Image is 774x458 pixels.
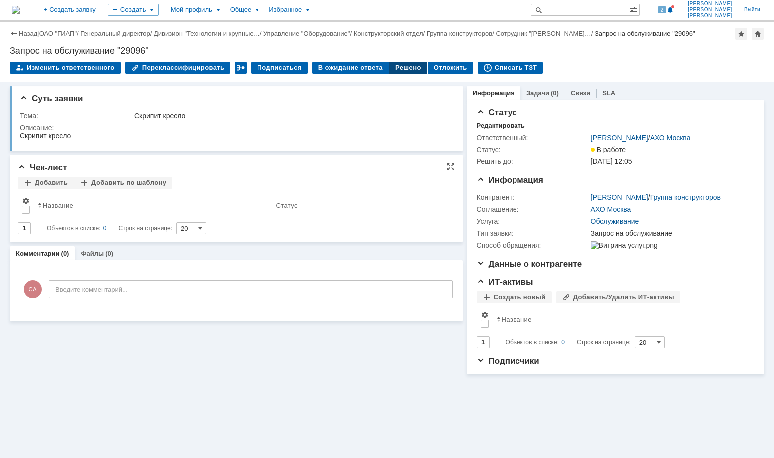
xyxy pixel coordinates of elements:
span: Подписчики [477,356,539,366]
a: Дивизион "Технологии и крупные… [154,30,260,37]
span: СА [24,280,42,298]
a: Сотрудник "[PERSON_NAME]… [496,30,591,37]
div: Решить до: [477,157,589,165]
th: Название [34,193,272,218]
div: (0) [551,89,559,97]
div: 0 [103,222,107,234]
span: Объектов в списке: [506,339,559,346]
div: Тип заявки: [477,229,589,237]
a: Связи [571,89,590,97]
span: ИТ-активы [477,277,533,287]
span: Информация [477,175,543,185]
div: / [154,30,263,37]
a: [PERSON_NAME] [591,193,648,201]
a: [PERSON_NAME] [591,134,648,142]
div: 0 [561,336,565,348]
span: В работе [591,146,626,153]
span: 2 [658,6,667,13]
div: Создать [108,4,159,16]
a: АХО Москва [591,205,631,213]
a: Файлы [81,250,104,257]
div: Способ обращения: [477,241,589,249]
a: Информация [473,89,515,97]
div: Запрос на обслуживание "29096" [10,46,764,56]
div: Описание: [20,124,450,132]
span: Чек-лист [18,163,67,172]
div: Тема: [20,112,132,120]
div: / [263,30,354,37]
span: Расширенный поиск [629,4,639,14]
span: Данные о контрагенте [477,259,582,269]
a: Генеральный директор [80,30,150,37]
th: Статус [272,193,447,218]
span: Настройки [22,197,30,205]
a: SLA [602,89,615,97]
span: [DATE] 12:05 [591,157,632,165]
span: Суть заявки [20,94,83,103]
span: Настройки [481,311,489,319]
div: Название [502,316,532,323]
div: / [354,30,427,37]
div: / [39,30,81,37]
div: Запрос на обслуживание "29096" [595,30,695,37]
img: logo [12,6,20,14]
div: Скрипит кресло [134,112,448,120]
div: / [427,30,496,37]
div: (0) [61,250,69,257]
div: Добавить в избранное [735,28,747,40]
i: Строк на странице: [506,336,631,348]
span: [PERSON_NAME] [688,7,732,13]
div: (0) [105,250,113,257]
div: Сделать домашней страницей [752,28,764,40]
a: Задачи [526,89,549,97]
a: ОАО "ГИАП" [39,30,77,37]
div: Работа с массовостью [235,62,247,74]
a: Назад [19,30,37,37]
a: Группа конструкторов [650,193,721,201]
a: Группа конструкторов [427,30,492,37]
div: / [496,30,595,37]
a: Обслуживание [591,217,639,225]
div: / [80,30,154,37]
a: Перейти на домашнюю страницу [12,6,20,14]
div: / [591,193,721,201]
div: Статус [276,202,298,209]
span: [PERSON_NAME] [688,13,732,19]
div: Ответственный: [477,134,589,142]
div: Редактировать [477,122,525,130]
th: Название [493,307,746,332]
div: Запрос на обслуживание [591,229,750,237]
a: Управление "Оборудование" [263,30,350,37]
span: [PERSON_NAME] [688,1,732,7]
div: / [591,134,691,142]
div: Название [43,202,73,209]
div: Соглашение: [477,205,589,213]
span: Объектов в списке: [47,225,100,232]
i: Строк на странице: [47,222,172,234]
img: Витрина услуг.png [591,241,658,249]
span: Статус [477,108,517,117]
a: Конструкторский отдел [354,30,423,37]
div: Контрагент: [477,193,589,201]
a: АХО Москва [650,134,691,142]
div: На всю страницу [447,163,455,171]
div: Статус: [477,146,589,153]
div: Услуга: [477,217,589,225]
div: | [37,29,39,37]
a: Комментарии [16,250,60,257]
